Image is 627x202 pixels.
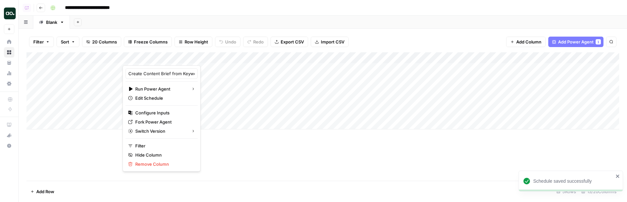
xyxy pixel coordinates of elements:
div: Blank [46,19,57,25]
span: Switch Version [135,128,186,134]
button: Sort [57,37,79,47]
span: Hide Column [135,152,192,158]
a: Home [4,37,14,47]
button: Import CSV [311,37,349,47]
span: Edit Schedule [135,95,192,101]
span: Export CSV [281,39,304,45]
div: 5 Rows [554,186,579,197]
div: 1 [596,39,601,44]
span: Configure Inputs [135,109,192,116]
span: Undo [225,39,236,45]
span: Add Power Agent [558,39,594,45]
button: Undo [215,37,240,47]
div: Schedule saved successfully [533,178,614,184]
a: Your Data [4,58,14,68]
button: Redo [243,37,268,47]
div: What's new? [4,130,14,140]
button: Row Height [174,37,212,47]
span: 20 Columns [92,39,117,45]
span: Freeze Columns [134,39,168,45]
a: Usage [4,68,14,78]
span: Filter [33,39,44,45]
img: Studio 2.0 Testing Logo [4,8,16,19]
span: Redo [253,39,264,45]
a: AirOps Academy [4,120,14,130]
span: 1 [597,39,599,44]
span: Add Column [516,39,541,45]
button: Filter [29,37,54,47]
button: Add Row [26,186,58,197]
button: close [616,174,620,179]
span: Add Row [36,188,54,195]
a: Settings [4,78,14,89]
a: Blank [33,16,70,29]
span: Import CSV [321,39,344,45]
a: Browse [4,47,14,58]
button: Add Column [506,37,546,47]
button: Add Power Agent1 [548,37,603,47]
span: Filter [135,143,192,149]
button: 20 Columns [82,37,121,47]
span: Remove Column [135,161,192,167]
span: Fork Power Agent [135,119,192,125]
div: 13/20 Columns [579,186,619,197]
button: Export CSV [271,37,308,47]
span: Row Height [185,39,208,45]
button: Freeze Columns [124,37,172,47]
span: Sort [61,39,69,45]
button: Help + Support [4,141,14,151]
button: Workspace: Studio 2.0 Testing [4,5,14,22]
span: Run Power Agent [135,86,186,92]
button: What's new? [4,130,14,141]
